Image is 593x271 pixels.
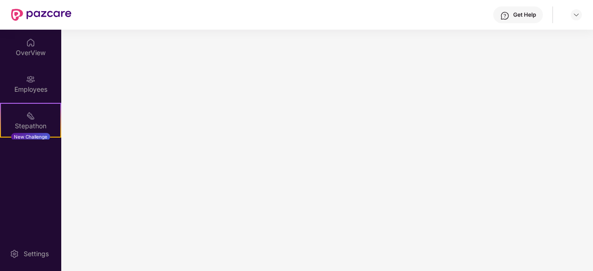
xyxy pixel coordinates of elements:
[26,111,35,120] img: svg+xml;base64,PHN2ZyB4bWxucz0iaHR0cDovL3d3dy53My5vcmcvMjAwMC9zdmciIHdpZHRoPSIyMSIgaGVpZ2h0PSIyMC...
[10,249,19,258] img: svg+xml;base64,PHN2ZyBpZD0iU2V0dGluZy0yMHgyMCIgeG1sbnM9Imh0dHA6Ly93d3cudzMub3JnLzIwMDAvc3ZnIiB3aW...
[513,11,536,19] div: Get Help
[1,121,60,131] div: Stepathon
[11,9,71,21] img: New Pazcare Logo
[573,11,580,19] img: svg+xml;base64,PHN2ZyBpZD0iRHJvcGRvd24tMzJ4MzIiIHhtbG5zPSJodHRwOi8vd3d3LnczLm9yZy8yMDAwL3N2ZyIgd2...
[500,11,509,20] img: svg+xml;base64,PHN2ZyBpZD0iSGVscC0zMngzMiIgeG1sbnM9Imh0dHA6Ly93d3cudzMub3JnLzIwMDAvc3ZnIiB3aWR0aD...
[26,38,35,47] img: svg+xml;base64,PHN2ZyBpZD0iSG9tZSIgeG1sbnM9Imh0dHA6Ly93d3cudzMub3JnLzIwMDAvc3ZnIiB3aWR0aD0iMjAiIG...
[26,75,35,84] img: svg+xml;base64,PHN2ZyBpZD0iRW1wbG95ZWVzIiB4bWxucz0iaHR0cDovL3d3dy53My5vcmcvMjAwMC9zdmciIHdpZHRoPS...
[21,249,52,258] div: Settings
[11,133,50,140] div: New Challenge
